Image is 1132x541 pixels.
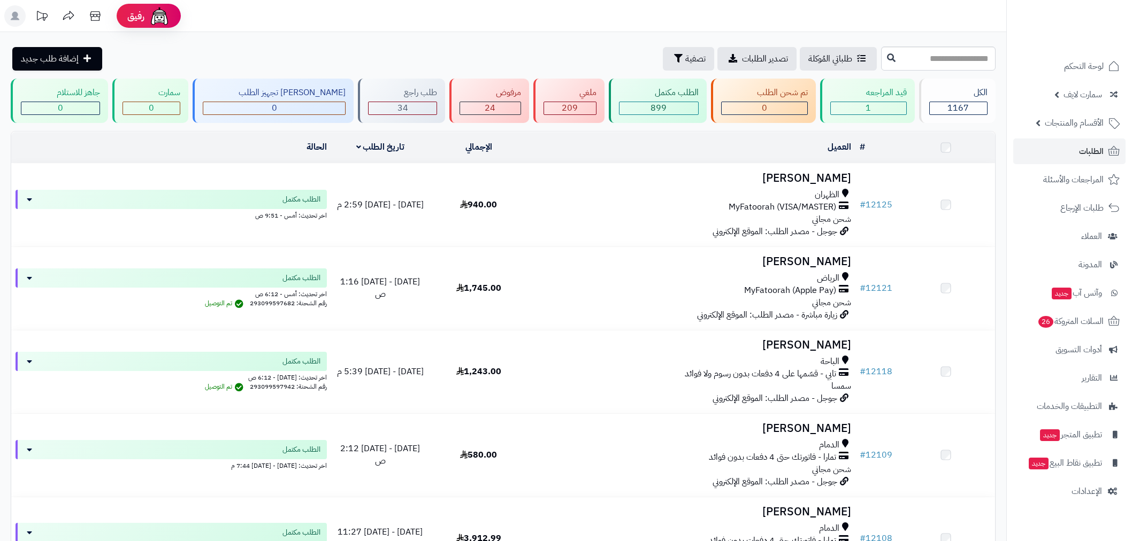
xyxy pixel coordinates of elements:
[460,449,497,461] span: 580.00
[16,209,327,220] div: اخر تحديث: أمس - 9:51 ص
[250,298,327,308] span: رقم الشحنة: 293099597682
[1013,195,1126,221] a: طلبات الإرجاع
[709,451,836,463] span: تمارا - فاتورتك حتى 4 دفعات بدون فوائد
[1039,427,1102,442] span: تطبيق المتجر
[713,392,837,405] span: جوجل - مصدر الطلب: الموقع الإلكتروني
[532,506,851,518] h3: [PERSON_NAME]
[356,141,405,153] a: تاريخ الطلب
[1045,115,1104,130] span: الأقسام والمنتجات
[619,102,698,114] div: 899
[685,52,706,65] span: تصفية
[917,79,998,123] a: الكل1167
[12,47,102,71] a: إضافة طلب جديد
[860,282,866,295] span: #
[762,102,767,114] span: 0
[860,198,866,211] span: #
[1072,484,1102,499] span: الإعدادات
[817,272,839,284] span: الرياض
[397,102,408,114] span: 34
[619,87,699,99] div: الطلب مكتمل
[368,87,437,99] div: طلب راجع
[1037,314,1104,329] span: السلات المتروكة
[447,79,531,123] a: مرفوض 24
[860,365,892,378] a: #12118
[282,273,320,283] span: الطلب مكتمل
[1064,59,1104,74] span: لوحة التحكم
[1082,370,1102,385] span: التقارير
[1013,223,1126,249] a: العملاء
[1028,455,1102,470] span: تطبيق نقاط البيع
[1040,429,1060,441] span: جديد
[532,172,851,184] h3: [PERSON_NAME]
[808,52,852,65] span: طلباتي المُوكلة
[831,380,851,392] span: سمسا
[149,102,154,114] span: 0
[1013,167,1126,192] a: المراجعات والأسئلة
[460,87,521,99] div: مرفوض
[1079,257,1102,272] span: المدونة
[860,449,892,461] a: #12109
[1013,138,1126,164] a: الطلبات
[28,5,55,29] a: تحديثات المنصة
[282,444,320,455] span: الطلب مكتمل
[819,439,839,451] span: الدمام
[9,79,110,123] a: جاهز للاستلام 0
[651,102,667,114] span: 899
[282,356,320,367] span: الطلب مكتمل
[860,449,866,461] span: #
[369,102,437,114] div: 34
[1013,53,1126,79] a: لوحة التحكم
[456,282,501,295] span: 1,745.00
[821,355,839,368] span: الباحة
[544,87,596,99] div: ملغي
[818,79,917,123] a: قيد المراجعه 1
[1037,399,1102,414] span: التطبيقات والخدمات
[744,284,836,297] span: MyFatoorah (Apple Pay)
[1013,450,1126,476] a: تطبيق نقاط البيعجديد
[110,79,190,123] a: سمارت 0
[21,87,100,99] div: جاهز للاستلام
[1064,87,1102,102] span: سمارت لايف
[713,475,837,488] span: جوجل - مصدر الطلب: الموقع الإلكتروني
[340,275,420,300] span: [DATE] - [DATE] 1:16 ص
[1029,458,1049,469] span: جديد
[812,213,851,226] span: شحن مجاني
[1060,200,1104,215] span: طلبات الإرجاع
[709,79,818,123] a: تم شحن الطلب 0
[607,79,709,123] a: الطلب مكتمل 899
[16,288,327,299] div: اخر تحديث: أمس - 6:12 ص
[1013,308,1126,334] a: السلات المتروكة26
[562,102,578,114] span: 209
[460,102,520,114] div: 24
[340,442,420,467] span: [DATE] - [DATE] 2:12 ص
[337,198,424,211] span: [DATE] - [DATE] 2:59 م
[307,141,327,153] a: الحالة
[860,198,892,211] a: #12125
[729,201,836,213] span: MyFatoorah (VISA/MASTER)
[485,102,495,114] span: 24
[1013,393,1126,419] a: التطبيقات والخدمات
[1013,478,1126,504] a: الإعدادات
[16,459,327,470] div: اخر تحديث: [DATE] - [DATE] 7:44 م
[830,87,907,99] div: قيد المراجعه
[717,47,797,71] a: تصدير الطلبات
[1055,342,1102,357] span: أدوات التسويق
[123,102,180,114] div: 0
[685,368,836,380] span: تابي - قسّمها على 4 دفعات بدون رسوم ولا فوائد
[828,141,851,153] a: العميل
[1013,422,1126,447] a: تطبيق المتجرجديد
[860,365,866,378] span: #
[1052,288,1072,299] span: جديد
[1013,365,1126,391] a: التقارير
[800,47,877,71] a: طلباتي المُوكلة
[721,87,808,99] div: تم شحن الطلب
[812,296,851,309] span: شحن مجاني
[1013,252,1126,277] a: المدونة
[1051,285,1102,300] span: وآتس آب
[203,102,345,114] div: 0
[1038,316,1054,328] span: 26
[713,225,837,238] span: جوجل - مصدر الطلب: الموقع الإلكتروني
[58,102,63,114] span: 0
[460,198,497,211] span: 940.00
[16,371,327,382] div: اخر تحديث: [DATE] - 6:12 ص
